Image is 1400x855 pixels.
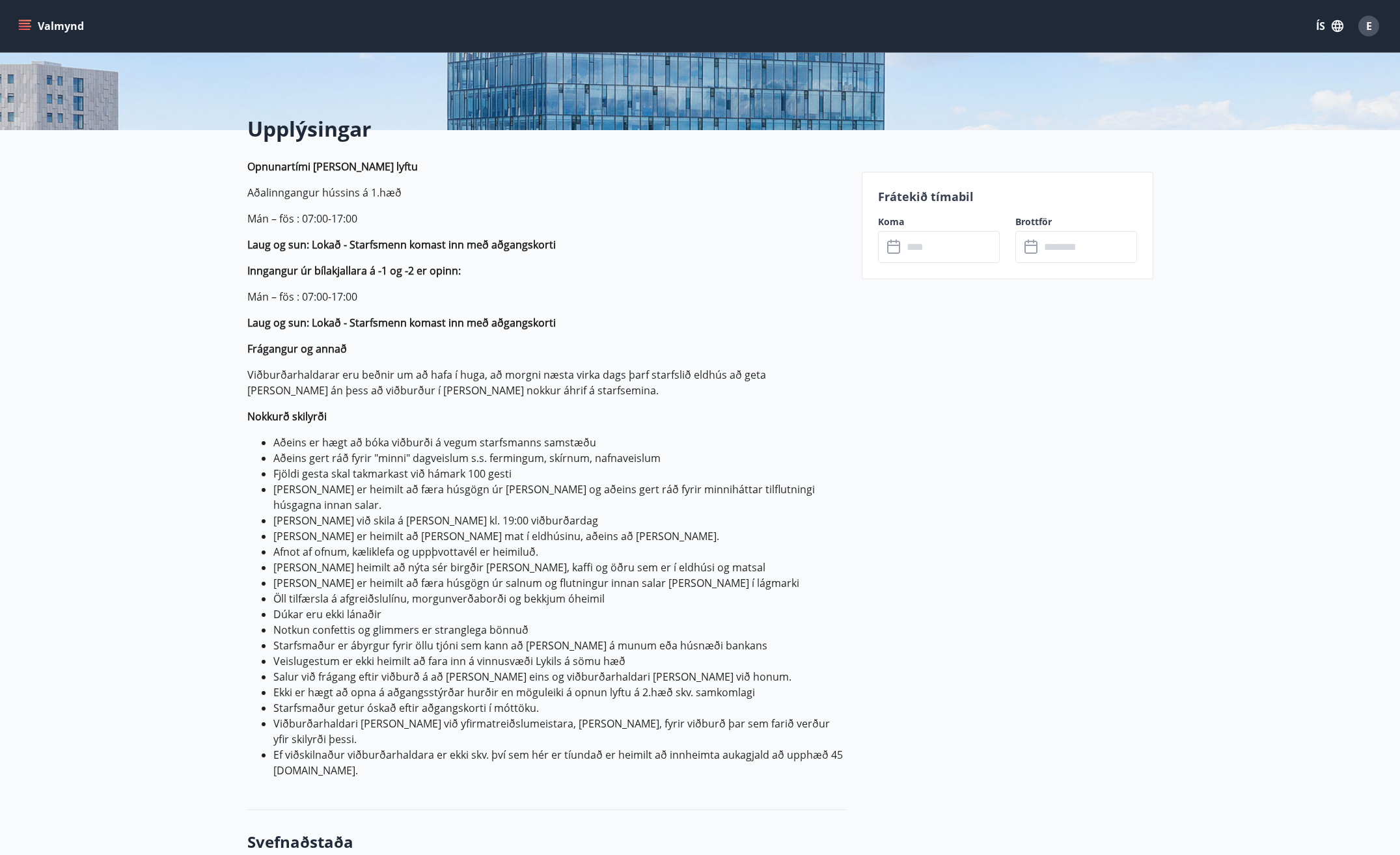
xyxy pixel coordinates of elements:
[273,560,846,575] li: [PERSON_NAME] heimilt að nýta sér birgðir [PERSON_NAME], kaffi og öðru sem er í eldhúsi og matsal
[273,622,846,638] li: Notkun confettis og glimmers er stranglega bönnuð
[878,188,1137,205] p: Frátekið tímabil
[247,159,418,174] strong: Opnunartími [PERSON_NAME] lyftu
[273,669,846,685] li: Salur við frágang eftir viðburð á að [PERSON_NAME] eins og viðburðarhaldari [PERSON_NAME] við honum.
[247,342,347,356] strong: Frágangur og annað
[273,575,846,591] li: [PERSON_NAME] er heimilt að færa húsgögn úr salnum og flutningur innan salar [PERSON_NAME] í lágm...
[273,528,846,544] li: [PERSON_NAME] er heimilt að [PERSON_NAME] mat í eldhúsinu, aðeins að [PERSON_NAME].
[1366,19,1372,33] span: E
[16,14,89,38] button: menu
[247,185,846,200] p: Aðalinngangur hússins á 1.hæð
[273,685,846,700] li: Ekki er hægt að opna á aðgangsstýrðar hurðir en möguleiki á opnun lyftu á 2.hæð skv. samkomlagi
[247,289,846,305] p: Mán – fös : 07:00-17:00
[247,831,846,853] h3: Svefnaðstaða
[247,264,461,278] strong: Inngangur úr bílakjallara á -1 og -2 er opinn:
[247,238,556,252] strong: Laug og sun: Lokað - Starfsmenn komast inn með aðgangskorti
[247,115,846,143] h2: Upplýsingar
[273,513,846,528] li: [PERSON_NAME] við skila á [PERSON_NAME] kl. 19:00 viðburðardag
[273,747,846,778] li: Ef viðskilnaður viðburðarhaldara er ekki skv. því sem hér er tíundað er heimilt að innheimta auka...
[247,409,327,424] strong: Nokkurð skilyrði
[273,450,846,466] li: Aðeins gert ráð fyrir "minni" dagveislum s.s. fermingum, skírnum, nafnaveislum
[273,700,846,716] li: Starfsmaður getur óskað eftir aðgangskorti í móttöku.
[273,638,846,653] li: Starfsmaður er ábyrgur fyrir öllu tjóni sem kann að [PERSON_NAME] á munum eða húsnæði bankans
[273,591,846,606] li: Öll tilfærsla á afgreiðslulínu, morgunverðaborði og bekkjum óheimil
[273,716,846,747] li: Viðburðarhaldari [PERSON_NAME] við yfirmatreiðslumeistara, [PERSON_NAME], fyrir viðburð þar sem f...
[247,316,556,330] strong: Laug og sun: Lokað - Starfsmenn komast inn með aðgangskorti
[247,367,846,398] p: Viðburðarhaldarar eru beðnir um að hafa í huga, að morgni næsta virka dags þarf starfslið eldhús ...
[247,211,846,226] p: Mán – fös : 07:00-17:00
[273,482,846,513] li: [PERSON_NAME] er heimilt að færa húsgögn úr [PERSON_NAME] og aðeins gert ráð fyrir minniháttar ti...
[273,653,846,669] li: Veislugestum er ekki heimilt að fara inn á vinnusvæði Lykils á sömu hæð
[273,606,846,622] li: Dúkar eru ekki lánaðir
[1015,215,1137,228] label: Brottför
[273,466,846,482] li: Fjöldi gesta skal takmarkast við hámark 100 gesti
[1309,14,1351,38] button: ÍS
[1353,10,1384,42] button: E
[273,544,846,560] li: Afnot af ofnum, kæliklefa og uppþvottavél er heimiluð.
[273,435,846,450] li: Aðeins er hægt að bóka viðburði á vegum starfsmanns samstæðu
[878,215,1000,228] label: Koma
